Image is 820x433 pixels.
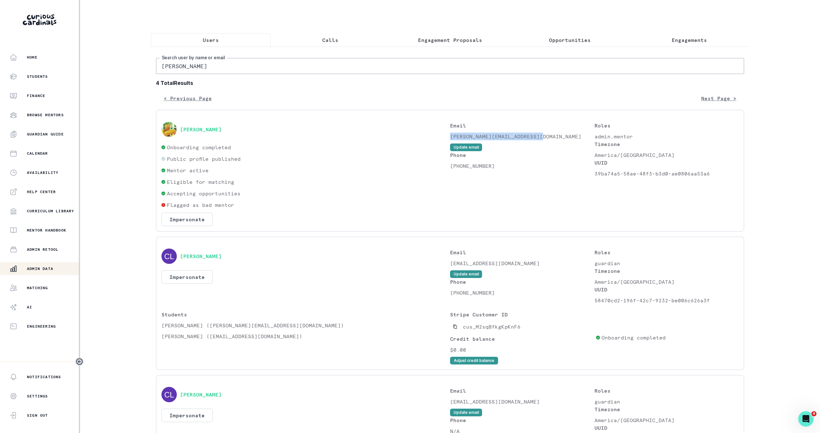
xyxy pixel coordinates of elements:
p: Users [203,36,219,44]
p: Email [450,122,594,129]
p: Admin Data [27,266,53,271]
button: Impersonate [161,409,213,422]
b: 4 Total Results [156,79,744,87]
p: Home [27,55,37,60]
p: Finance [27,93,45,98]
p: Phone [450,278,594,286]
p: [PERSON_NAME] ([EMAIL_ADDRESS][DOMAIN_NAME]) [161,332,450,340]
p: Phone [450,416,594,424]
p: Timezone [594,140,739,148]
p: America/[GEOGRAPHIC_DATA] [594,278,739,286]
button: Copied to clipboard [450,322,460,332]
button: [PERSON_NAME] [180,253,222,259]
p: Timezone [594,405,739,413]
p: Public profile published [167,155,241,163]
p: Engineering [27,324,56,329]
p: Students [161,311,450,318]
img: svg [161,387,177,402]
p: Help Center [27,189,56,194]
p: Mentor active [167,167,209,174]
p: Browse Mentors [27,112,64,118]
p: [EMAIL_ADDRESS][DOMAIN_NAME] [450,398,594,405]
button: Impersonate [161,270,213,284]
button: Update email [450,409,482,416]
p: Calls [322,36,338,44]
p: Curriculum Library [27,208,74,214]
p: Email [450,387,594,395]
p: Calendar [27,151,48,156]
p: Onboarding completed [167,143,231,151]
p: Opportunities [549,36,591,44]
p: Guardian Guide [27,132,64,137]
button: Toggle sidebar [75,357,84,366]
p: Email [450,249,594,256]
p: guardian [594,259,739,267]
p: Stripe Customer ID [450,311,593,318]
p: [EMAIL_ADDRESS][DOMAIN_NAME] [450,259,594,267]
p: Settings [27,394,48,399]
p: Accepting opportunities [167,190,241,197]
button: Update email [450,143,482,151]
p: [PHONE_NUMBER] [450,289,594,297]
p: America/[GEOGRAPHIC_DATA] [594,416,739,424]
button: Update email [450,270,482,278]
p: Engagement Proposals [418,36,482,44]
img: svg [161,249,177,264]
p: [PERSON_NAME][EMAIL_ADDRESS][DOMAIN_NAME] [450,133,594,140]
p: America/[GEOGRAPHIC_DATA] [594,151,739,159]
p: cus_M2sqBfkgKpKnF6 [463,323,521,331]
p: UUID [594,159,739,167]
img: Curious Cardinals Logo [23,14,56,25]
p: Onboarding completed [602,334,666,341]
iframe: Intercom live chat [798,411,814,427]
p: $0.00 [450,346,593,354]
p: Students [27,74,48,79]
p: Roles [594,387,739,395]
p: Phone [450,151,594,159]
button: Adjust credit balance [450,357,498,364]
p: [PHONE_NUMBER] [450,162,594,170]
p: 58470cd2-196f-42c7-9232-be006c626a3f [594,297,739,304]
p: 39ba74a5-58ae-48f3-b3d0-ae0806aa53a6 [594,170,739,177]
p: UUID [594,424,739,432]
p: UUID [594,286,739,293]
p: Engagements [672,36,707,44]
p: Notifications [27,374,61,380]
p: Availability [27,170,58,175]
button: < Previous Page [156,92,219,105]
p: Credit balance [450,335,593,343]
p: Mentor Handbook [27,228,66,233]
p: admin,mentor [594,133,739,140]
button: [PERSON_NAME] [180,391,222,398]
p: Roles [594,249,739,256]
p: guardian [594,398,739,405]
p: AI [27,305,32,310]
span: 4 [811,411,816,416]
p: Eligible for matching [167,178,234,186]
button: [PERSON_NAME] [180,126,222,133]
p: [PERSON_NAME] ([PERSON_NAME][EMAIL_ADDRESS][DOMAIN_NAME]) [161,322,450,329]
button: Next Page > [693,92,744,105]
p: Admin Retool [27,247,58,252]
p: Sign Out [27,413,48,418]
p: Matching [27,285,48,290]
p: Flagged as bad mentor [167,201,234,209]
p: Timezone [594,267,739,275]
button: Impersonate [161,213,213,226]
p: Roles [594,122,739,129]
